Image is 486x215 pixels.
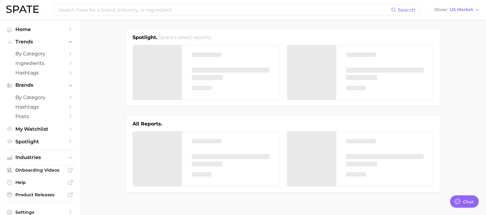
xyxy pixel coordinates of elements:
[15,82,65,88] span: Brands
[15,51,65,57] span: by Category
[5,178,75,187] a: Help
[433,6,481,14] button: ShowUS Market
[15,139,65,145] span: Spotlight
[6,6,39,13] img: SPATE
[5,124,75,134] a: My Watchlist
[5,102,75,112] a: Hashtags
[15,126,65,132] span: My Watchlist
[5,81,75,90] button: Brands
[5,165,75,175] a: Onboarding Videos
[5,37,75,46] button: Trends
[5,153,75,162] button: Industries
[15,39,65,45] span: Trends
[15,192,65,197] span: Product Releases
[434,8,448,11] span: Show
[15,155,65,160] span: Industries
[15,180,65,185] span: Help
[132,34,157,41] h1: Spotlight.
[159,34,212,41] h2: Spate's latest reports.
[15,70,65,76] span: Hashtags
[5,93,75,102] a: by Category
[15,104,65,110] span: Hashtags
[15,94,65,100] span: by Category
[15,113,65,119] span: Posts
[15,209,65,215] span: Settings
[398,7,415,13] span: Search
[15,60,65,66] span: Ingredients
[5,25,75,34] a: Home
[15,26,65,32] span: Home
[58,5,391,15] input: Search here for a brand, industry, or ingredient
[15,167,65,173] span: Onboarding Videos
[5,112,75,121] a: Posts
[132,120,162,128] h1: All Reports.
[450,8,473,11] span: US Market
[5,137,75,146] a: Spotlight
[5,58,75,68] a: Ingredients
[5,49,75,58] a: by Category
[5,190,75,199] a: Product Releases
[5,68,75,78] a: Hashtags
